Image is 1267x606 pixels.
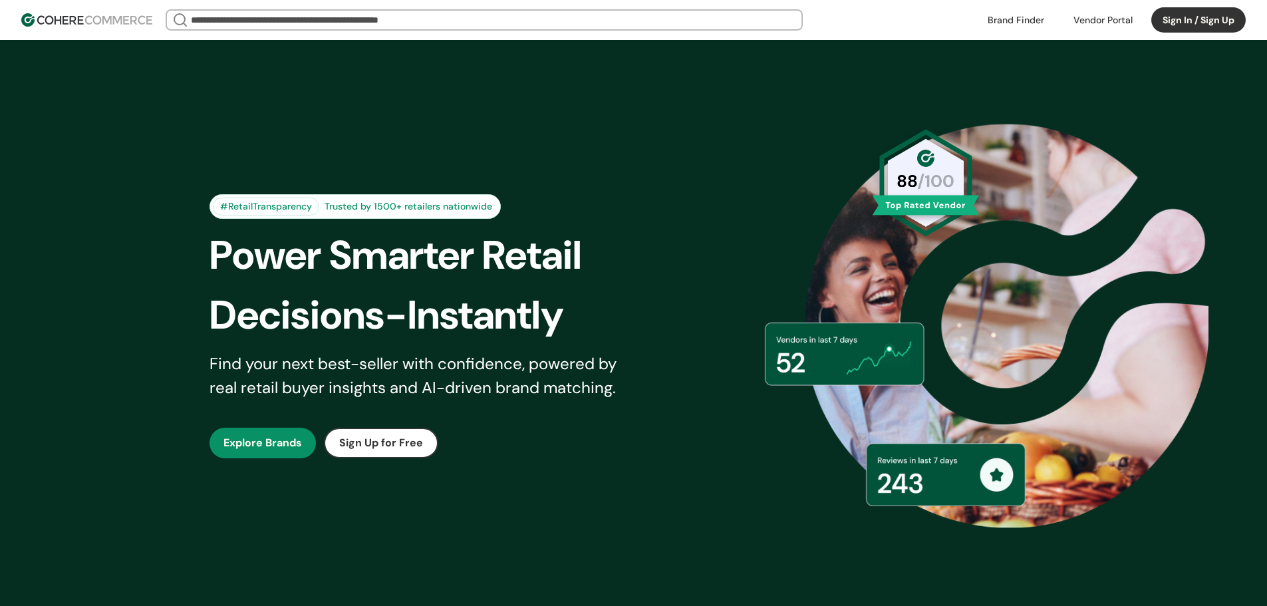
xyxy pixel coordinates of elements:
div: Decisions-Instantly [210,285,656,345]
button: Sign In / Sign Up [1151,7,1246,33]
div: #RetailTransparency [213,198,319,216]
div: Trusted by 1500+ retailers nationwide [319,200,497,214]
img: Cohere Logo [21,13,152,27]
button: Explore Brands [210,428,316,458]
div: Power Smarter Retail [210,226,656,285]
button: Sign Up for Free [324,428,438,458]
div: Find your next best-seller with confidence, powered by real retail buyer insights and AI-driven b... [210,352,634,400]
